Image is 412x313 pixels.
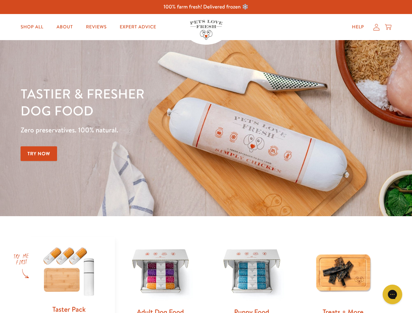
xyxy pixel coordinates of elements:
[21,146,57,161] a: Try Now
[51,21,78,34] a: About
[21,124,268,136] p: Zero preservatives. 100% natural.
[379,282,405,306] iframe: Gorgias live chat messenger
[347,21,369,34] a: Help
[81,21,112,34] a: Reviews
[15,21,49,34] a: Shop All
[114,21,161,34] a: Expert Advice
[190,20,222,40] img: Pets Love Fresh
[21,85,268,119] h1: Tastier & fresher dog food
